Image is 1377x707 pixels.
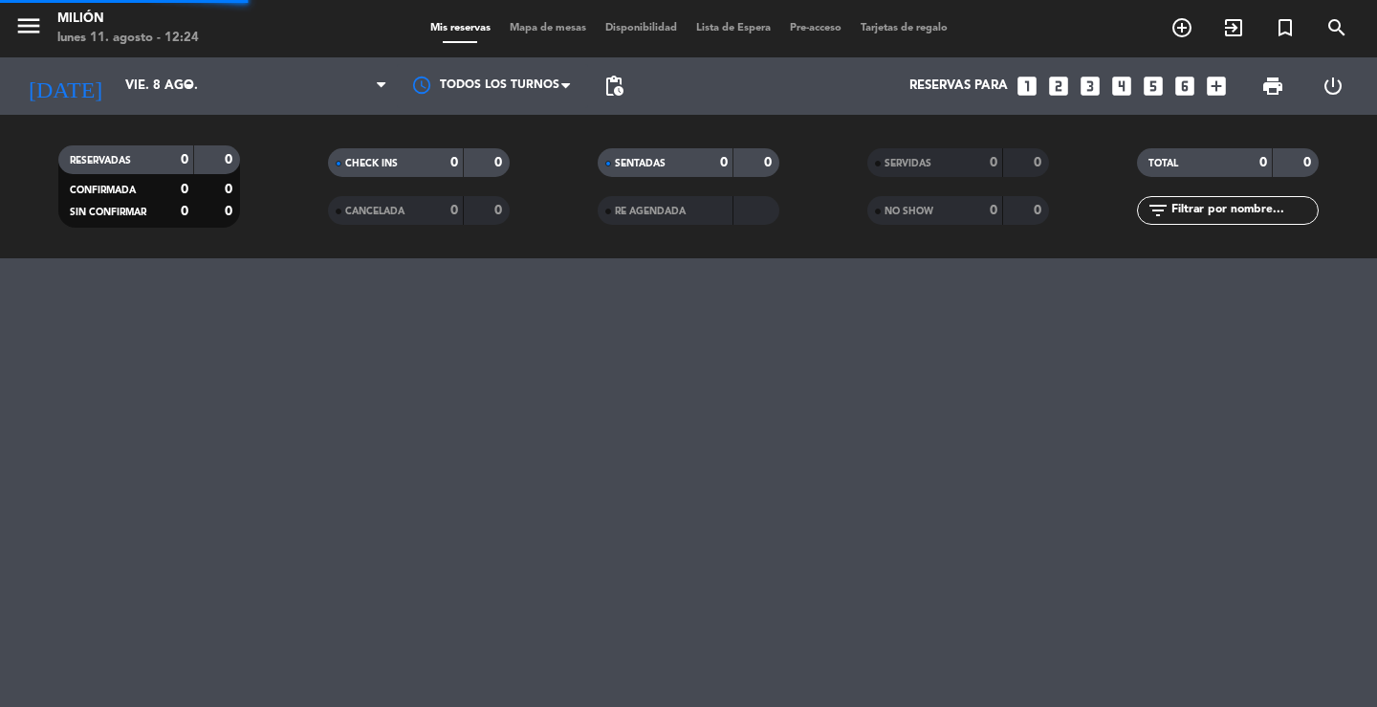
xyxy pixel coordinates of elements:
i: looks_one [1015,74,1039,99]
span: pending_actions [602,75,625,98]
span: TOTAL [1148,159,1178,168]
i: search [1325,16,1348,39]
span: Reservas para [909,78,1008,94]
i: add_circle_outline [1170,16,1193,39]
input: Filtrar por nombre... [1169,200,1318,221]
span: Lista de Espera [687,23,780,33]
strong: 0 [181,183,188,196]
button: menu [14,11,43,47]
i: looks_5 [1141,74,1166,99]
i: looks_3 [1078,74,1103,99]
strong: 0 [225,205,236,218]
i: exit_to_app [1222,16,1245,39]
span: Mis reservas [421,23,500,33]
span: Mapa de mesas [500,23,596,33]
strong: 0 [494,156,506,169]
i: turned_in_not [1274,16,1297,39]
span: Disponibilidad [596,23,687,33]
span: SENTADAS [615,159,666,168]
span: SIN CONFIRMAR [70,208,146,217]
div: lunes 11. agosto - 12:24 [57,29,199,48]
span: CHECK INS [345,159,398,168]
strong: 0 [450,156,458,169]
strong: 0 [1259,156,1267,169]
i: looks_4 [1109,74,1134,99]
span: SERVIDAS [885,159,931,168]
div: Milión [57,10,199,29]
strong: 0 [494,204,506,217]
strong: 0 [181,153,188,166]
span: NO SHOW [885,207,933,216]
span: RE AGENDADA [615,207,686,216]
strong: 0 [990,204,997,217]
span: CANCELADA [345,207,404,216]
strong: 0 [181,205,188,218]
span: CONFIRMADA [70,186,136,195]
strong: 0 [990,156,997,169]
i: [DATE] [14,65,116,107]
span: print [1261,75,1284,98]
i: looks_6 [1172,74,1197,99]
span: RESERVADAS [70,156,131,166]
i: looks_two [1046,74,1071,99]
span: Pre-acceso [780,23,851,33]
span: Tarjetas de regalo [851,23,957,33]
strong: 0 [1034,156,1045,169]
strong: 0 [764,156,776,169]
i: menu [14,11,43,40]
strong: 0 [225,183,236,196]
strong: 0 [720,156,728,169]
strong: 0 [450,204,458,217]
strong: 0 [1034,204,1045,217]
i: filter_list [1147,199,1169,222]
i: arrow_drop_down [178,75,201,98]
strong: 0 [1303,156,1315,169]
div: LOG OUT [1302,57,1363,115]
i: add_box [1204,74,1229,99]
strong: 0 [225,153,236,166]
i: power_settings_new [1322,75,1344,98]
